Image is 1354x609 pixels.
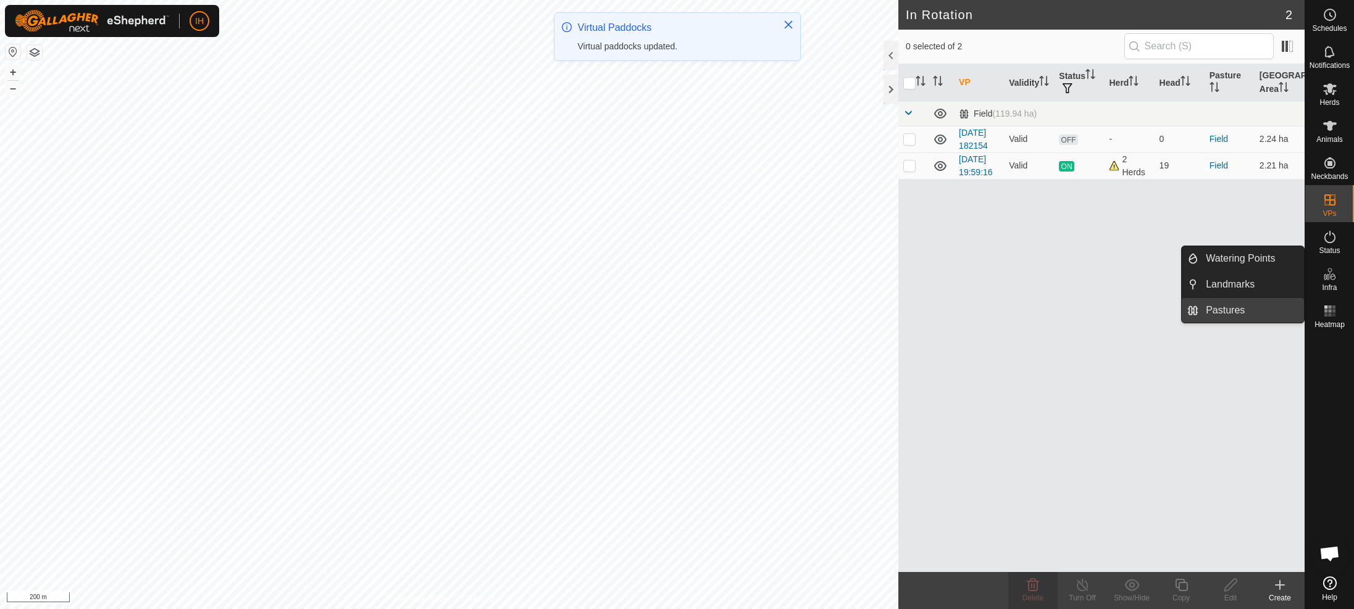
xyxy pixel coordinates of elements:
button: + [6,65,20,80]
span: Neckbands [1311,173,1348,180]
span: 2 [1285,6,1292,24]
div: Edit [1206,592,1255,603]
button: Map Layers [27,45,42,60]
td: Valid [1004,152,1054,179]
div: Copy [1156,592,1206,603]
a: Help [1305,571,1354,606]
button: – [6,81,20,96]
div: 2 Herds [1109,153,1149,179]
a: Pastures [1198,298,1304,323]
h2: In Rotation [906,7,1285,22]
div: - [1109,133,1149,146]
span: Herds [1319,99,1339,106]
span: VPs [1323,210,1336,217]
p-sorticon: Activate to sort [1039,78,1049,88]
td: 19 [1155,152,1205,179]
span: Notifications [1310,62,1350,69]
span: Help [1322,594,1337,601]
td: 2.24 ha [1255,126,1305,152]
li: Landmarks [1182,272,1304,297]
th: Pasture [1205,64,1255,102]
div: Open chat [1311,535,1348,572]
div: Create [1255,592,1305,603]
th: Status [1054,64,1104,102]
button: Reset Map [6,44,20,59]
th: Validity [1004,64,1054,102]
th: [GEOGRAPHIC_DATA] Area [1255,64,1305,102]
span: ON [1059,161,1074,172]
span: Watering Points [1206,251,1275,266]
p-sorticon: Activate to sort [1181,78,1190,88]
span: 0 selected of 2 [906,40,1124,53]
input: Search (S) [1124,33,1274,59]
p-sorticon: Activate to sort [1085,71,1095,81]
a: Field [1210,134,1228,144]
th: Herd [1104,64,1154,102]
p-sorticon: Activate to sort [933,78,943,88]
p-sorticon: Activate to sort [1129,78,1139,88]
p-sorticon: Activate to sort [916,78,926,88]
li: Pastures [1182,298,1304,323]
span: OFF [1059,135,1077,145]
td: 2.21 ha [1255,152,1305,179]
div: Field [959,109,1037,119]
a: Watering Points [1198,246,1304,271]
span: Animals [1316,136,1343,143]
span: Pastures [1206,303,1245,318]
span: Heatmap [1314,321,1345,328]
div: Turn Off [1058,592,1107,603]
td: 0 [1155,126,1205,152]
div: Virtual paddocks updated. [578,40,771,53]
div: Show/Hide [1107,592,1156,603]
a: Privacy Policy [401,593,447,604]
button: Close [780,16,797,33]
span: Schedules [1312,25,1347,32]
a: Landmarks [1198,272,1304,297]
span: Delete [1022,594,1044,602]
span: (119.94 ha) [992,109,1037,118]
span: IH [195,15,204,28]
span: Status [1319,247,1340,254]
a: [DATE] 19:59:16 [959,154,993,177]
td: Valid [1004,126,1054,152]
a: Contact Us [461,593,498,604]
p-sorticon: Activate to sort [1279,84,1289,94]
th: VP [954,64,1004,102]
p-sorticon: Activate to sort [1210,84,1219,94]
th: Head [1155,64,1205,102]
span: Landmarks [1206,277,1255,292]
img: Gallagher Logo [15,10,169,32]
div: Virtual Paddocks [578,20,771,35]
li: Watering Points [1182,246,1304,271]
a: Field [1210,160,1228,170]
a: [DATE] 182154 [959,128,988,151]
span: Infra [1322,284,1337,291]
